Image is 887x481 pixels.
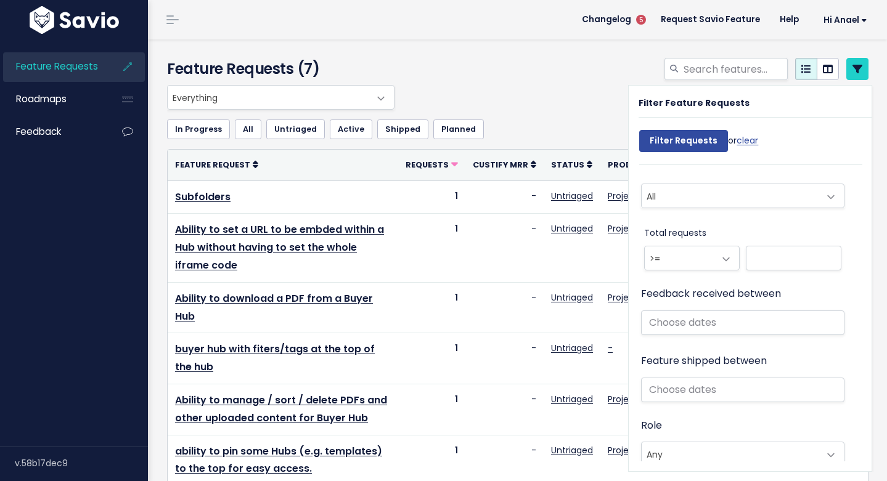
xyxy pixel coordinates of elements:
td: - [465,384,544,435]
a: All [235,119,261,139]
span: Hi Anael [824,15,867,25]
a: Projects/Manage/Settings [608,444,721,456]
span: Feature Request [175,160,250,170]
td: 1 [398,180,465,214]
span: >= [645,246,714,270]
span: Roadmaps [16,92,67,105]
a: ability to pin some Hubs (e.g. templates) to the top for easy access. [175,444,382,476]
span: 5 [636,15,646,25]
a: Roadmaps [3,85,102,113]
a: Subfolders [175,190,231,204]
a: Hi Anael [809,10,877,30]
label: Total requests [644,225,706,241]
a: Projects/Manage/Settings [608,222,721,235]
a: Planned [433,119,484,139]
a: Custify mrr [473,158,536,171]
span: All [641,184,844,208]
td: - [465,333,544,384]
a: Feature Request [175,158,258,171]
span: Any [642,442,819,466]
input: Search features... [682,58,788,80]
span: Feature Requests [16,60,98,73]
a: Status [551,158,592,171]
a: Untriaged [551,393,593,405]
td: - [465,180,544,214]
input: Choose dates [641,378,844,402]
span: Any [641,442,844,466]
a: Requests [406,158,458,171]
td: - [465,214,544,282]
a: Active [330,119,372,139]
a: Product Area [608,158,680,171]
a: In Progress [167,119,230,139]
h4: Feature Requests (7) [167,58,389,80]
a: Projects/Manage/Settings [608,393,721,405]
span: All [642,184,819,208]
img: logo-white.9d6f32f41409.svg [27,6,122,34]
a: Projects/Manage/Settings [608,190,721,202]
input: Choose dates [641,310,844,335]
td: 1 [398,333,465,384]
a: Untriaged [551,444,593,456]
a: Feedback [3,118,102,146]
a: buyer hub with fiters/tags at the top of the hub [175,342,375,374]
ul: Filter feature requests [167,119,869,139]
label: Role [641,417,662,435]
span: Everything [167,85,394,110]
a: Help [770,10,809,29]
span: Requests [406,160,449,170]
a: Ability to manage / sort / delete PDFs and other uploaded content for Buyer Hub [175,393,387,425]
span: Product Area [608,160,672,170]
a: - [608,342,613,354]
span: Custify mrr [473,160,528,170]
td: 1 [398,214,465,282]
td: - [465,282,544,333]
div: or [639,124,758,164]
label: Feedback received between [641,285,781,303]
strong: Filter Feature Requests [639,97,750,109]
a: clear [737,134,758,147]
a: Projects/Manage/Settings [608,291,721,304]
div: v.58b17dec9 [15,447,148,479]
td: 1 [398,282,465,333]
span: Status [551,160,584,170]
span: Everything [168,86,369,109]
a: Ability to set a URL to be embded within a Hub without having to set the whole iframe code [175,222,384,272]
a: Ability to download a PDF from a Buyer Hub [175,291,373,323]
input: Filter Requests [639,130,728,152]
span: >= [644,246,740,270]
a: Shipped [377,119,428,139]
a: Untriaged [266,119,325,139]
label: Feature shipped between [641,352,767,370]
a: Feature Requests [3,52,102,81]
a: Untriaged [551,190,593,202]
td: 1 [398,384,465,435]
a: Request Savio Feature [651,10,770,29]
span: Changelog [582,15,631,24]
a: Untriaged [551,291,593,304]
a: Untriaged [551,342,593,354]
a: Untriaged [551,222,593,235]
span: Feedback [16,125,61,138]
